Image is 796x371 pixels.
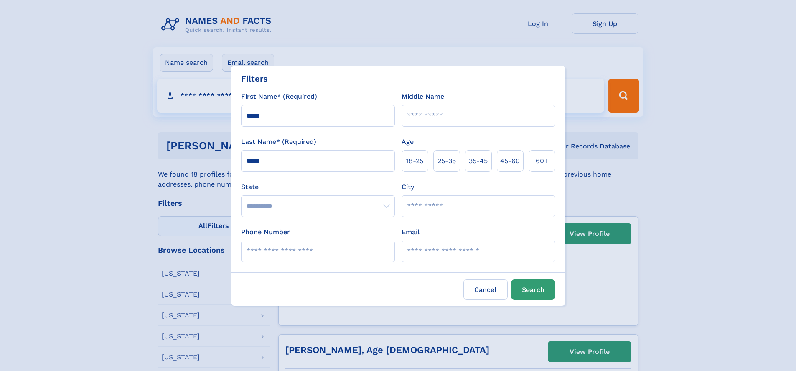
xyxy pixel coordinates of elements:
span: 45‑60 [500,156,520,166]
div: Filters [241,72,268,85]
span: 35‑45 [469,156,488,166]
label: Age [402,137,414,147]
span: 60+ [536,156,548,166]
label: City [402,182,414,192]
label: Email [402,227,420,237]
span: 25‑35 [437,156,456,166]
label: Last Name* (Required) [241,137,316,147]
button: Search [511,279,555,300]
label: Phone Number [241,227,290,237]
label: Middle Name [402,92,444,102]
label: First Name* (Required) [241,92,317,102]
label: Cancel [463,279,508,300]
span: 18‑25 [406,156,423,166]
label: State [241,182,395,192]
